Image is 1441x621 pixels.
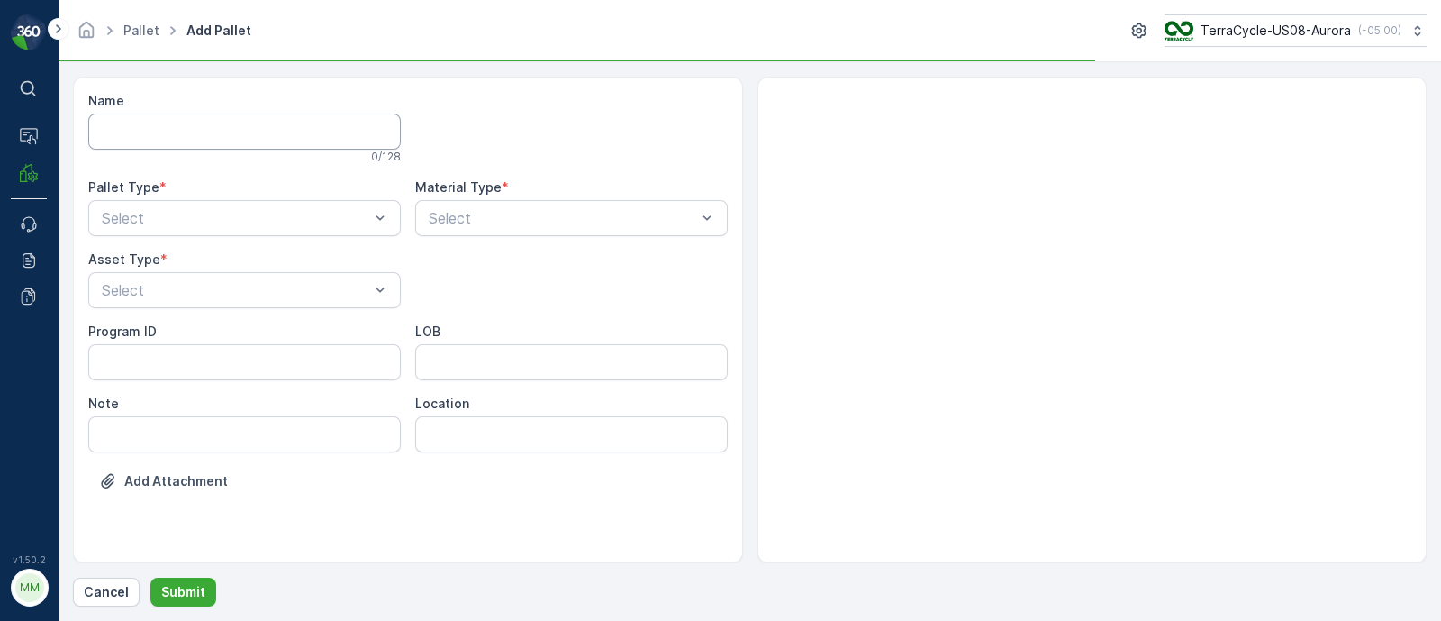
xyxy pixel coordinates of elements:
[102,279,369,301] p: Select
[88,179,159,195] label: Pallet Type
[371,150,401,164] p: 0 / 128
[124,472,228,490] p: Add Attachment
[415,179,502,195] label: Material Type
[161,583,205,601] p: Submit
[11,14,47,50] img: logo
[88,93,124,108] label: Name
[1201,22,1351,40] p: TerraCycle-US08-Aurora
[1165,14,1427,47] button: TerraCycle-US08-Aurora(-05:00)
[88,251,160,267] label: Asset Type
[77,27,96,42] a: Homepage
[123,23,159,38] a: Pallet
[84,583,129,601] p: Cancel
[15,573,44,602] div: MM
[150,578,216,607] button: Submit
[11,569,47,607] button: MM
[11,554,47,565] span: v 1.50.2
[88,396,119,411] label: Note
[1165,21,1193,41] img: image_ci7OI47.png
[73,578,140,607] button: Cancel
[88,324,157,339] label: Program ID
[429,207,696,229] p: Select
[102,207,369,229] p: Select
[1358,23,1401,38] p: ( -05:00 )
[88,467,239,496] button: Upload File
[183,22,255,40] span: Add Pallet
[415,324,440,339] label: LOB
[415,396,469,411] label: Location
